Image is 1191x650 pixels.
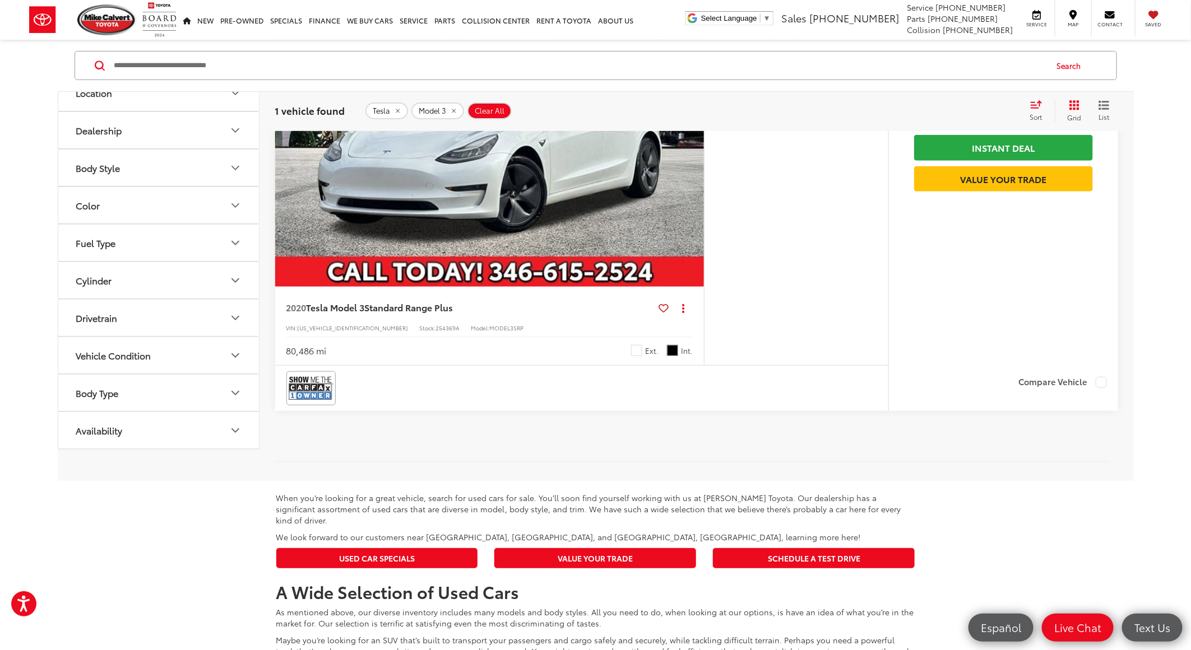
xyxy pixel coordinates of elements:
span: Sales [781,11,807,25]
button: DrivetrainDrivetrain [58,300,260,336]
button: remove Model%203 [411,102,464,119]
button: Search [1046,52,1097,80]
button: LocationLocation [58,74,260,111]
img: Mike Calvert Toyota [77,4,137,35]
button: Body StyleBody Style [58,149,260,186]
span: Clear All [475,106,505,115]
div: Color [229,199,242,212]
button: CylinderCylinder [58,262,260,298]
span: Map [1061,21,1086,28]
span: MODEL3SRP [490,324,524,332]
button: Actions [673,298,693,317]
a: Used Car Specials [276,548,478,568]
span: Saved [1141,21,1166,28]
span: Tesla [373,106,391,115]
div: Location [76,87,113,98]
span: [PHONE_NUMBER] [943,24,1013,35]
a: Text Us [1122,614,1183,642]
div: Fuel Type [76,237,116,248]
div: Drivetrain [229,311,242,325]
div: Cylinder [76,275,112,286]
span: 1 vehicle found [275,104,345,117]
span: [PHONE_NUMBER] [809,11,899,25]
p: When you’re looking for a great vehicle, search for used cars for sale. You’ll soon find yourself... [276,492,915,526]
span: Tesla Model 3 [307,301,365,314]
span: [US_VEHICLE_IDENTIFICATION_NUMBER] [298,324,409,332]
div: 80,486 mi [286,344,327,357]
span: Text Us [1129,620,1176,634]
span: Parts [907,13,925,24]
span: Standard Range Plus [365,301,453,314]
span: White [631,345,642,356]
img: CarFax One Owner [289,373,333,403]
span: Service [1024,21,1049,28]
div: Drivetrain [76,312,118,323]
button: ColorColor [58,187,260,223]
div: Availability [76,425,123,436]
span: Model: [471,324,490,332]
span: dropdown dots [682,303,684,312]
span: Sort [1030,112,1042,121]
span: Español [975,620,1027,634]
button: List View [1090,100,1118,122]
h2: A Wide Selection of Used Cars [276,582,915,601]
button: Body TypeBody Type [58,375,260,411]
span: Live Chat [1049,620,1107,634]
span: [PHONE_NUMBER] [928,13,998,24]
a: Value Your Trade [914,166,1093,191]
span: 2020 [286,301,307,314]
span: List [1099,112,1110,121]
button: Grid View [1055,100,1090,122]
a: Live Chat [1042,614,1114,642]
a: Español [968,614,1034,642]
p: We look forward to our customers near [GEOGRAPHIC_DATA], [GEOGRAPHIC_DATA], and [GEOGRAPHIC_DATA]... [276,531,915,543]
button: AvailabilityAvailability [58,412,260,448]
div: Fuel Type [229,236,242,250]
a: Schedule a Test Drive [713,548,915,568]
span: Collision [907,24,940,35]
div: Body Type [229,386,242,400]
span: [PHONE_NUMBER] [935,2,1005,13]
span: Ext. [645,345,659,356]
span: Grid [1068,113,1082,122]
input: Search by Make, Model, or Keyword [113,52,1046,79]
div: Body Type [76,387,119,398]
span: Stock: [420,324,436,332]
span: Int. [681,345,693,356]
span: 254369A [436,324,460,332]
div: Availability [229,424,242,437]
span: Service [907,2,933,13]
div: Cylinder [229,274,242,287]
button: remove Tesla [365,102,408,119]
div: Location [229,86,242,100]
div: Dealership [229,124,242,137]
span: Select Language [701,14,757,22]
label: Compare Vehicle [1019,377,1107,388]
span: ▼ [763,14,771,22]
button: Select sort value [1025,100,1055,122]
div: Vehicle Condition [76,350,151,361]
div: Body Style [76,162,121,173]
button: Clear All [467,102,512,119]
div: Body Style [229,161,242,175]
div: Color [76,200,100,211]
span: VIN: [286,324,298,332]
p: As mentioned above, our diverse inventory includes many models and body styles. All you need to d... [276,606,915,629]
span: Black [667,345,678,356]
a: Select Language​ [701,14,771,22]
div: Vehicle Condition [229,349,242,362]
span: Model 3 [419,106,447,115]
button: Fuel TypeFuel Type [58,225,260,261]
a: 2020Tesla Model 3Standard Range Plus [286,301,655,314]
div: Dealership [76,125,122,135]
a: Instant Deal [914,135,1093,160]
button: Vehicle ConditionVehicle Condition [58,337,260,373]
a: Value Your Trade [494,548,696,568]
span: Contact [1097,21,1123,28]
button: DealershipDealership [58,112,260,148]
